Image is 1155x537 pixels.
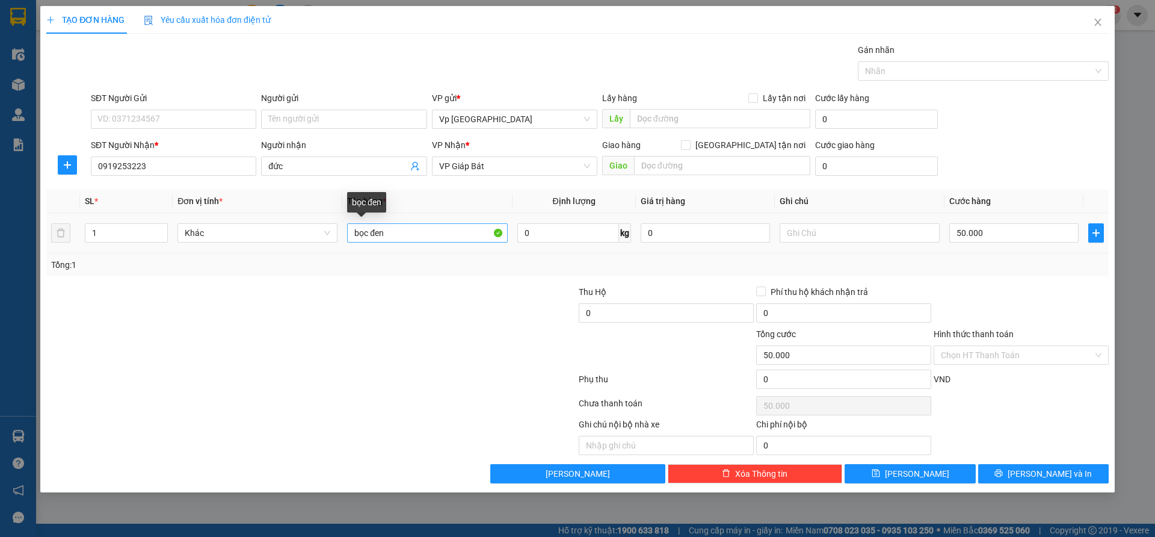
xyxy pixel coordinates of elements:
span: Yêu cầu xuất hóa đơn điện tử [144,15,271,25]
button: [PERSON_NAME] [490,464,665,483]
span: [PERSON_NAME] [885,467,949,480]
span: Xóa Thông tin [735,467,787,480]
label: Cước giao hàng [815,140,875,150]
div: SĐT Người Nhận [91,138,256,152]
span: VND [934,374,950,384]
span: Giao hàng [602,140,641,150]
input: Nhập ghi chú [579,436,754,455]
div: bọc đen [347,192,386,213]
div: Người gửi [261,92,427,105]
input: 0 [641,223,770,243]
span: TẠO ĐƠN HÀNG [46,15,125,25]
strong: PHIẾU GỬI HÀNG [22,67,83,93]
button: printer[PERSON_NAME] và In [978,464,1109,483]
label: Gán nhãn [858,45,895,55]
span: Phí thu hộ khách nhận trả [766,285,873,299]
span: Khác [185,224,330,242]
button: plus [58,155,77,175]
span: Lấy [602,109,630,128]
span: Tổng cước [756,329,796,339]
button: deleteXóa Thông tin [668,464,843,483]
div: Ghi chú nội bộ nhà xe [579,418,754,436]
span: Kết Đoàn [22,7,83,22]
span: close [1093,17,1103,27]
button: save[PERSON_NAME] [845,464,975,483]
span: Số 61 [PERSON_NAME] (Đối diện bến xe [GEOGRAPHIC_DATA]) [8,25,97,53]
span: 19003239, 0928021970 [14,55,91,64]
input: Dọc đường [634,156,810,175]
div: Tổng: 1 [51,258,446,272]
span: SL [85,196,94,206]
span: Định lượng [553,196,596,206]
span: plus [58,160,76,170]
span: Đơn vị tính [177,196,223,206]
span: Giao [602,156,634,175]
span: plus [1089,228,1103,238]
span: Cước hàng [949,196,991,206]
button: plus [1088,223,1104,243]
span: Lấy tận nơi [758,92,810,105]
div: Chi phí nội bộ [756,418,931,436]
span: [GEOGRAPHIC_DATA] tận nơi [691,138,810,152]
input: Dọc đường [630,109,810,128]
div: VP gửi [432,92,597,105]
input: Cước lấy hàng [815,110,938,129]
span: delete [722,469,730,479]
div: Chưa thanh toán [577,397,755,418]
span: VP Giáp Bát [439,157,590,175]
div: Phụ thu [577,373,755,394]
span: Vp Thượng Lý [439,110,590,128]
span: save [872,469,880,479]
img: icon [144,16,153,25]
span: VP Nhận [432,140,466,150]
img: logo [4,39,7,82]
span: Lấy hàng [602,93,637,103]
span: [PERSON_NAME] [546,467,610,480]
label: Cước lấy hàng [815,93,869,103]
th: Ghi chú [775,190,944,213]
span: plus [46,16,55,24]
div: Người nhận [261,138,427,152]
span: Thu Hộ [579,287,606,297]
input: Cước giao hàng [815,157,938,176]
input: Ghi Chú [780,223,940,243]
span: [PERSON_NAME] và In [1008,467,1092,480]
label: Hình thức thanh toán [934,329,1014,339]
div: SĐT Người Gửi [91,92,256,105]
span: kg [619,223,631,243]
button: delete [51,223,70,243]
button: Close [1081,6,1115,40]
span: THUONGLY10250042 [98,39,208,52]
input: VD: Bàn, Ghế [347,223,507,243]
span: user-add [410,161,420,171]
span: Giá trị hàng [641,196,685,206]
span: printer [994,469,1003,479]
